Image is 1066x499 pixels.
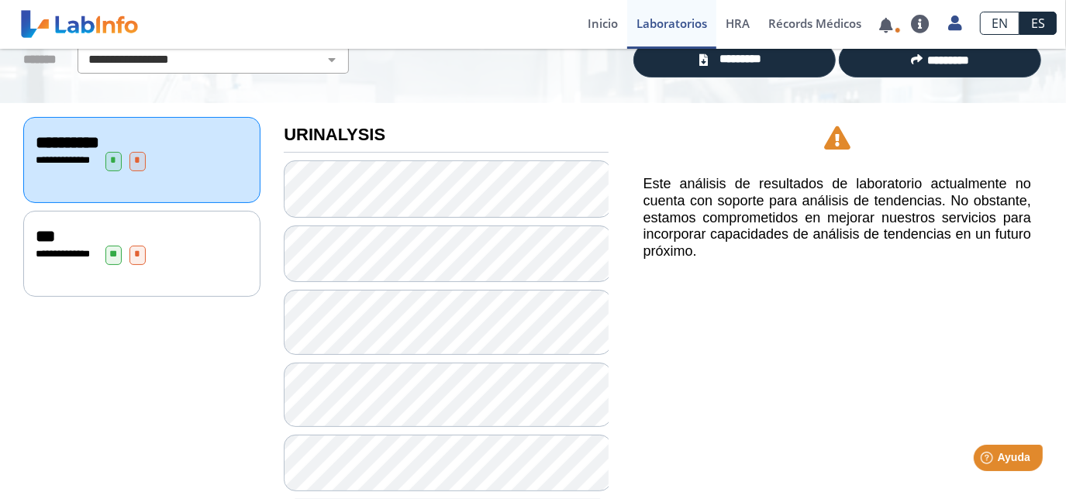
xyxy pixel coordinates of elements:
h5: Este análisis de resultados de laboratorio actualmente no cuenta con soporte para análisis de ten... [643,176,1031,260]
a: ES [1019,12,1057,35]
iframe: Help widget launcher [928,439,1049,482]
span: HRA [726,15,750,31]
b: URINALYSIS [284,125,385,144]
a: EN [980,12,1019,35]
